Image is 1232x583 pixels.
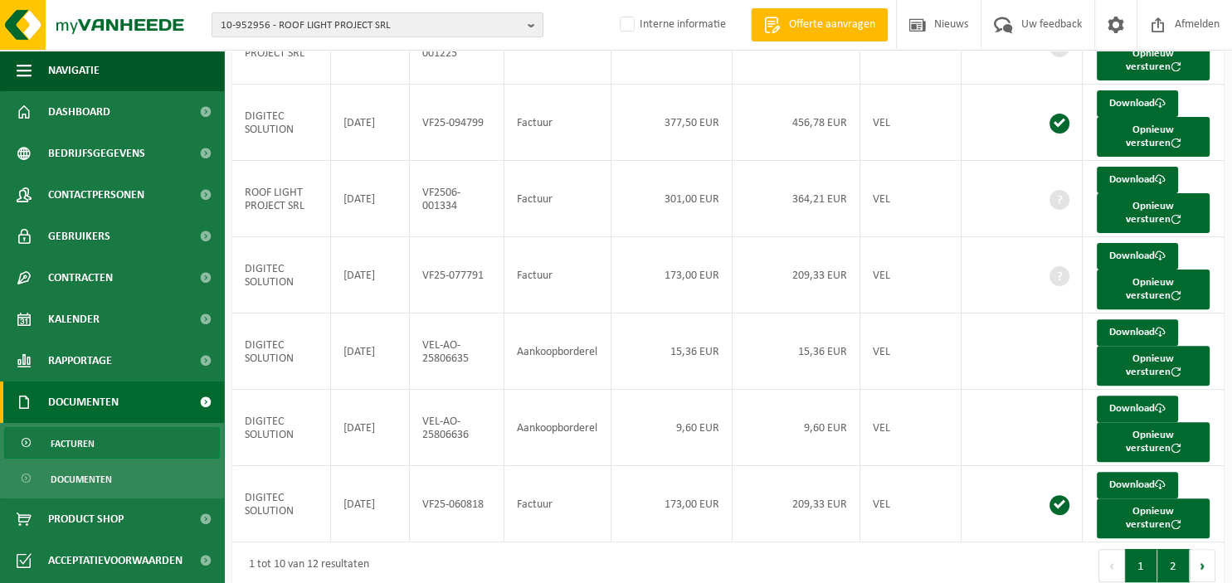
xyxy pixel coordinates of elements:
[611,85,733,161] td: 377,50 EUR
[48,50,100,91] span: Navigatie
[1097,472,1178,498] a: Download
[616,12,726,37] label: Interne informatie
[1190,549,1215,582] button: Next
[221,13,521,38] span: 10-952956 - ROOF LIGHT PROJECT SRL
[611,313,733,390] td: 15,36 EUR
[4,463,220,494] a: Documenten
[1097,90,1178,117] a: Download
[1097,243,1178,270] a: Download
[48,216,110,257] span: Gebruikers
[232,390,331,466] td: DIGITEC SOLUTION
[51,464,112,495] span: Documenten
[331,237,410,313] td: [DATE]
[410,237,504,313] td: VF25-077791
[1097,346,1210,386] button: Opnieuw versturen
[504,237,611,313] td: Factuur
[232,237,331,313] td: DIGITEC SOLUTION
[232,161,331,237] td: ROOF LIGHT PROJECT SRL
[410,313,504,390] td: VEL-AO-25806635
[504,390,611,466] td: Aankoopborderel
[232,85,331,161] td: DIGITEC SOLUTION
[611,237,733,313] td: 173,00 EUR
[1097,396,1178,422] a: Download
[860,466,962,542] td: VEL
[504,313,611,390] td: Aankoopborderel
[733,390,860,466] td: 9,60 EUR
[331,85,410,161] td: [DATE]
[1125,549,1157,582] button: 1
[1157,549,1190,582] button: 2
[1097,498,1210,538] button: Opnieuw versturen
[1097,117,1210,157] button: Opnieuw versturen
[232,313,331,390] td: DIGITEC SOLUTION
[611,390,733,466] td: 9,60 EUR
[733,466,860,542] td: 209,33 EUR
[410,466,504,542] td: VF25-060818
[1097,422,1210,462] button: Opnieuw versturen
[48,133,145,174] span: Bedrijfsgegevens
[331,161,410,237] td: [DATE]
[232,466,331,542] td: DIGITEC SOLUTION
[212,12,543,37] button: 10-952956 - ROOF LIGHT PROJECT SRL
[1098,549,1125,582] button: Previous
[331,466,410,542] td: [DATE]
[1097,270,1210,309] button: Opnieuw versturen
[751,8,888,41] a: Offerte aanvragen
[504,161,611,237] td: Factuur
[48,174,144,216] span: Contactpersonen
[48,299,100,340] span: Kalender
[860,313,962,390] td: VEL
[611,161,733,237] td: 301,00 EUR
[48,340,112,381] span: Rapportage
[785,17,879,33] span: Offerte aanvragen
[410,85,504,161] td: VF25-094799
[860,85,962,161] td: VEL
[48,91,110,133] span: Dashboard
[48,540,183,581] span: Acceptatievoorwaarden
[860,161,962,237] td: VEL
[1097,319,1178,346] a: Download
[1097,167,1178,193] a: Download
[1097,41,1210,80] button: Opnieuw versturen
[733,313,860,390] td: 15,36 EUR
[4,427,220,459] a: Facturen
[860,390,962,466] td: VEL
[733,85,860,161] td: 456,78 EUR
[733,237,860,313] td: 209,33 EUR
[410,390,504,466] td: VEL-AO-25806636
[331,313,410,390] td: [DATE]
[410,161,504,237] td: VF2506-001334
[48,381,119,423] span: Documenten
[331,390,410,466] td: [DATE]
[48,498,124,540] span: Product Shop
[241,551,369,581] div: 1 tot 10 van 12 resultaten
[504,85,611,161] td: Factuur
[860,237,962,313] td: VEL
[51,428,95,459] span: Facturen
[1097,193,1210,233] button: Opnieuw versturen
[48,257,113,299] span: Contracten
[504,466,611,542] td: Factuur
[733,161,860,237] td: 364,21 EUR
[611,466,733,542] td: 173,00 EUR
